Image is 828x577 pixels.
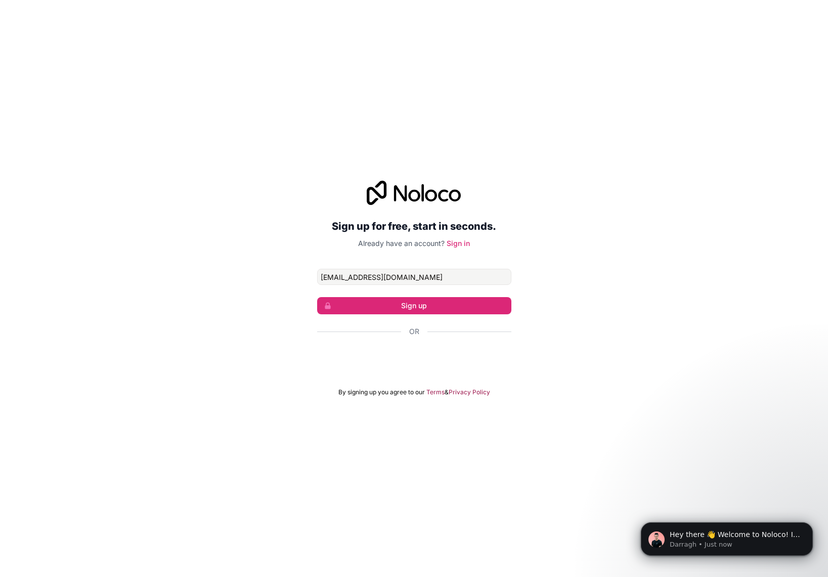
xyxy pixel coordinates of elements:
iframe: Sign in with Google Button [312,348,516,370]
span: By signing up you agree to our [338,388,425,396]
input: Email address [317,269,511,285]
span: Already have an account? [358,239,445,248]
span: & [445,388,449,396]
a: Sign in [447,239,470,248]
a: Terms [426,388,445,396]
button: Sign up [317,297,511,314]
iframe: Intercom notifications message [626,501,828,572]
a: Privacy Policy [449,388,490,396]
h2: Sign up for free, start in seconds. [317,217,511,235]
span: Or [409,326,419,337]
